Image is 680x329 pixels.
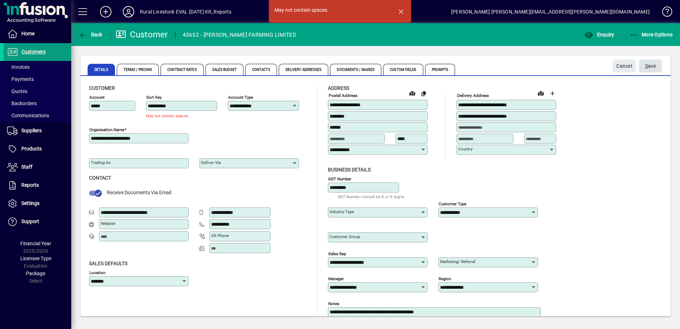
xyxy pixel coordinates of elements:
[328,167,371,173] span: Business details
[89,175,111,181] span: Contact
[407,87,418,99] a: View on map
[21,200,40,206] span: Settings
[4,140,71,158] a: Products
[328,301,339,306] mat-label: Notes
[439,276,451,281] mat-label: Region
[585,32,614,37] span: Enquiry
[628,28,675,41] button: More Options
[4,85,71,97] a: Quotes
[21,49,46,55] span: Customers
[89,95,105,100] mat-label: Account
[201,160,221,165] mat-label: Deliver via
[328,251,346,256] mat-label: Sales rep
[101,221,115,226] mat-label: Website
[425,64,455,75] span: Prompts
[657,1,671,25] a: Knowledge Base
[245,64,277,75] span: Contacts
[71,28,110,41] app-page-header-button: Back
[21,146,42,151] span: Products
[211,233,229,238] mat-label: Alt Phone
[7,88,27,94] span: Quotes
[629,32,673,37] span: More Options
[146,95,162,100] mat-label: Sort key
[4,176,71,194] a: Reports
[639,60,662,72] button: Save
[7,64,30,70] span: Invoices
[21,219,39,224] span: Support
[330,209,354,214] mat-label: Industry type
[613,60,635,72] button: Cancel
[79,32,103,37] span: Back
[4,25,71,43] a: Home
[440,259,475,264] mat-label: Marketing/ Referral
[20,241,51,246] span: Financial Year
[107,190,171,195] span: Receive Documents Via Email
[451,6,650,17] div: [PERSON_NAME] [PERSON_NAME][EMAIL_ADDRESS][PERSON_NAME][DOMAIN_NAME]
[535,87,546,99] a: View on map
[89,261,127,266] span: Sales defaults
[7,101,37,106] span: Backorders
[89,270,105,275] mat-label: Location
[4,61,71,73] a: Invoices
[89,85,115,91] span: Customer
[383,64,423,75] span: Custom Fields
[583,28,616,41] button: Enquiry
[117,64,159,75] span: Terms / Pricing
[21,164,32,170] span: Staff
[116,29,168,40] div: Customer
[645,63,648,69] span: S
[4,213,71,231] a: Support
[91,160,111,165] mat-label: Trading as
[94,5,117,18] button: Add
[88,64,115,75] span: Details
[89,127,124,132] mat-label: Organisation name
[117,5,140,18] button: Profile
[328,85,349,91] span: Address
[338,192,405,201] mat-hint: GST Number should be 8 or 9 digits
[205,64,244,75] span: Sales Budget
[546,88,558,99] button: Choose address
[328,276,344,281] mat-label: Manager
[330,64,381,75] span: Documents / Images
[458,146,472,151] mat-label: Country
[279,64,329,75] span: Delivery Addresses
[26,271,45,276] span: Package
[4,158,71,176] a: Staff
[418,88,429,99] button: Copy to Delivery address
[4,195,71,212] a: Settings
[4,73,71,85] a: Payments
[21,182,39,188] span: Reports
[21,128,42,133] span: Suppliers
[183,29,296,41] div: 43652 - [PERSON_NAME] FARMING LIMITED
[21,31,35,36] span: Home
[645,60,656,72] span: ave
[4,109,71,122] a: Communications
[7,76,34,82] span: Payments
[7,113,49,118] span: Communications
[616,60,632,72] span: Cancel
[330,234,360,239] mat-label: Customer group
[228,95,253,100] mat-label: Account Type
[4,97,71,109] a: Backorders
[328,176,351,181] mat-label: GST Number
[161,64,203,75] span: Contract Rates
[439,201,466,206] mat-label: Customer type
[20,256,51,261] span: Licensee Type
[77,28,104,41] button: Back
[140,6,232,17] div: Rural Livestock EVAL [DATE] KR_Reports
[4,122,71,140] a: Suppliers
